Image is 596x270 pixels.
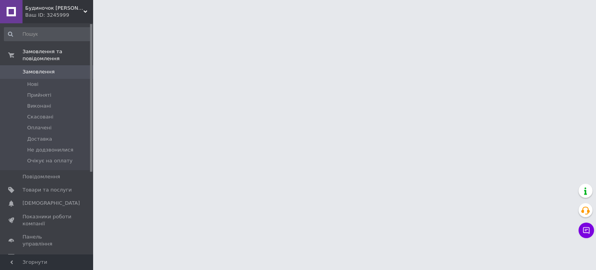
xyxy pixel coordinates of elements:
[27,146,73,153] span: Не додзвонилися
[4,27,92,41] input: Пошук
[23,254,43,261] span: Відгуки
[23,48,93,62] span: Замовлення та повідомлення
[23,213,72,227] span: Показники роботи компанії
[27,136,52,143] span: Доставка
[27,124,52,131] span: Оплачені
[25,5,83,12] span: Будиночок Зима Літо
[23,68,55,75] span: Замовлення
[23,173,60,180] span: Повідомлення
[27,113,54,120] span: Скасовані
[23,233,72,247] span: Панель управління
[27,157,73,164] span: Очікує на оплату
[27,103,51,110] span: Виконані
[23,186,72,193] span: Товари та послуги
[25,12,93,19] div: Ваш ID: 3245999
[23,200,80,207] span: [DEMOGRAPHIC_DATA]
[579,223,594,238] button: Чат з покупцем
[27,81,38,88] span: Нові
[27,92,51,99] span: Прийняті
